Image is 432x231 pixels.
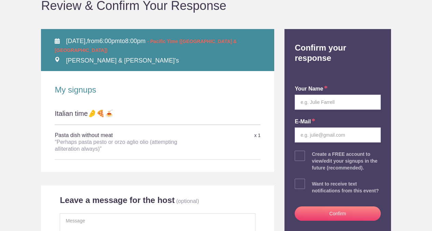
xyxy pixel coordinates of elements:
[295,127,380,142] input: e.g. julie@gmail.com
[55,109,261,124] div: Italian time🤌🍕🍝
[295,118,315,126] label: E-mail
[66,57,179,64] span: [PERSON_NAME] & [PERSON_NAME]'s
[295,206,380,221] button: Confirm
[60,195,175,205] h2: Leave a message for the host
[99,38,120,44] span: 6:00pm
[55,38,59,44] img: Calendar alt
[290,29,386,63] h2: Confirm your response
[55,85,261,95] h2: My signups
[192,130,261,141] div: x 1
[66,38,87,44] span: [DATE],
[55,38,237,53] span: from to
[295,95,380,110] input: e.g. Julie Farrell
[125,38,145,44] span: 8:00pm
[55,128,192,156] h5: Pasta dish without meat
[55,139,192,152] div: “Perhaps pasta pesto or orzo aglio olio (attempting alliteration always)”
[176,198,199,204] p: (optional)
[55,39,237,53] span: - Pacific Time ([GEOGRAPHIC_DATA] & [GEOGRAPHIC_DATA])
[312,180,380,194] div: Want to receive text notifications from this event?
[312,151,380,171] div: Create a FREE account to view/edit your signups in the future (recommended).
[295,85,328,93] label: your name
